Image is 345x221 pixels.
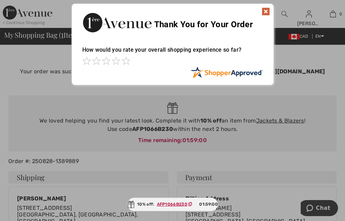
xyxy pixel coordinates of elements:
div: How would you rate your overall shopping experience so far? [82,39,263,66]
span: 01:59:00 [199,201,217,207]
span: Chat [15,5,30,11]
img: x [262,7,270,16]
span: Thank You for Your Order [154,20,253,29]
img: Thank You for Your Order [82,11,152,34]
ins: AFP1066B230 [157,202,187,207]
div: 10% off: [127,198,218,211]
img: Gift.svg [127,201,134,208]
